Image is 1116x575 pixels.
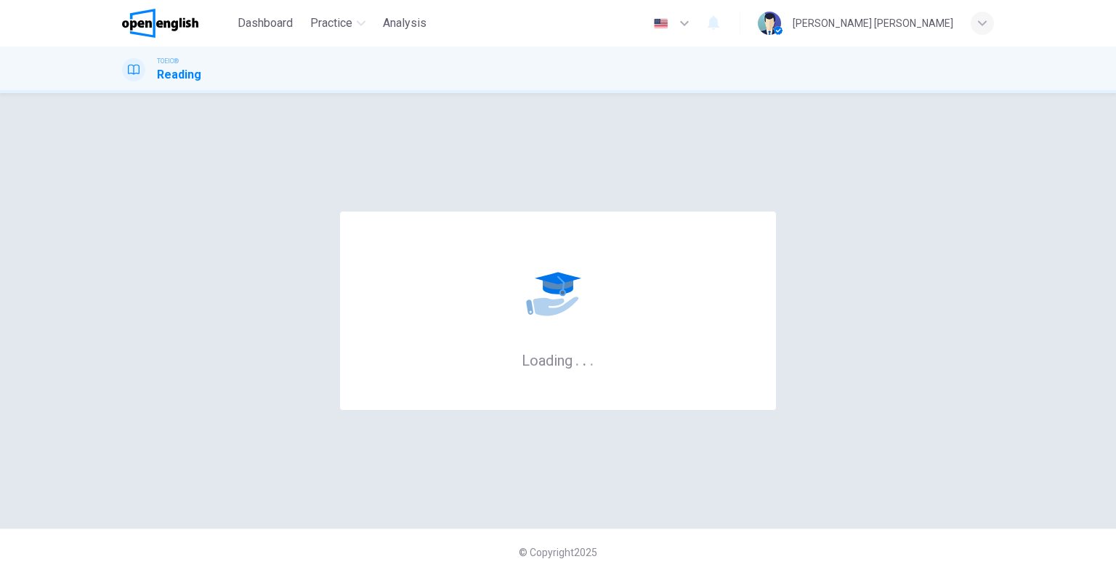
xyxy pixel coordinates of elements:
h6: . [582,347,587,371]
span: Analysis [383,15,426,32]
span: Practice [310,15,352,32]
span: TOEIC® [157,56,179,66]
h6: . [589,347,594,371]
span: Dashboard [238,15,293,32]
h6: . [575,347,580,371]
a: OpenEnglish logo [122,9,232,38]
h6: Loading [522,350,594,369]
button: Dashboard [232,10,299,36]
img: en [652,18,670,29]
h1: Reading [157,66,201,84]
button: Analysis [377,10,432,36]
img: Profile picture [758,12,781,35]
div: [PERSON_NAME] [PERSON_NAME] [793,15,953,32]
span: © Copyright 2025 [519,547,597,558]
button: Practice [304,10,371,36]
img: OpenEnglish logo [122,9,198,38]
